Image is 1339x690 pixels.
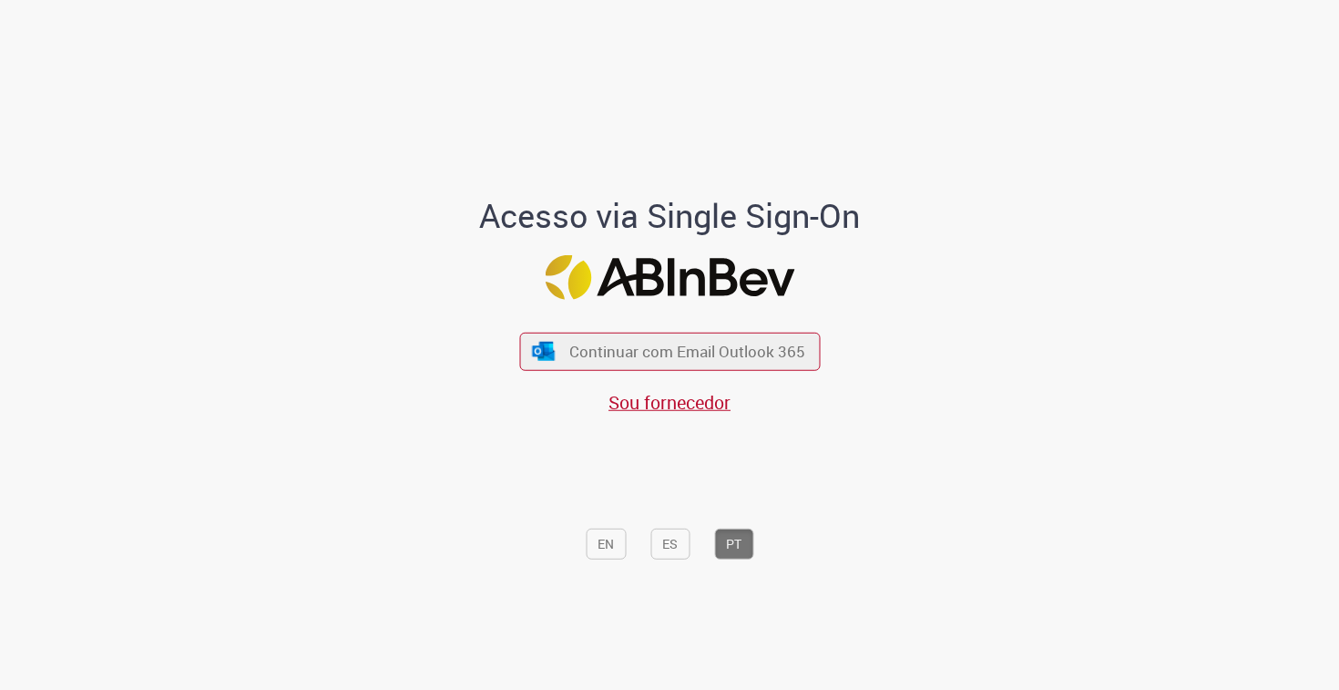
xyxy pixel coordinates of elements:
[650,529,690,560] button: ES
[569,341,805,362] span: Continuar com Email Outlook 365
[519,333,820,370] button: ícone Azure/Microsoft 360 Continuar com Email Outlook 365
[417,197,923,233] h1: Acesso via Single Sign-On
[531,342,557,361] img: ícone Azure/Microsoft 360
[586,529,626,560] button: EN
[608,389,731,414] a: Sou fornecedor
[545,255,794,300] img: Logo ABInBev
[714,529,753,560] button: PT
